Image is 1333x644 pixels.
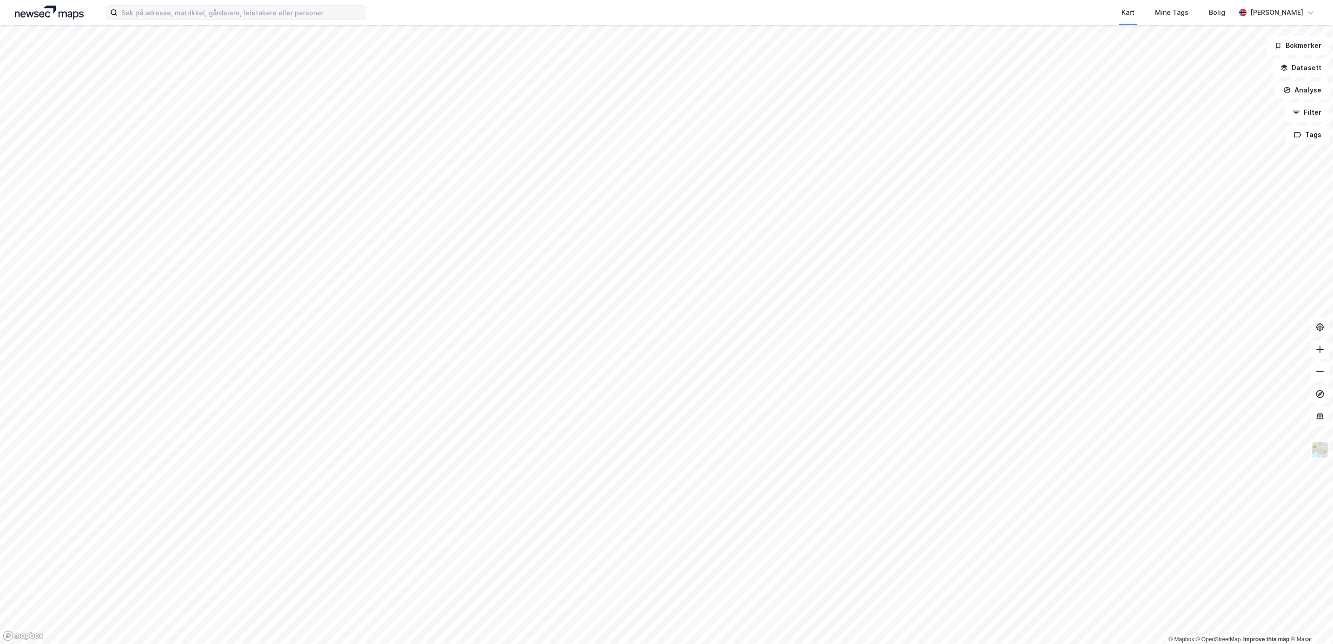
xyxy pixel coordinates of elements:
[1168,636,1194,643] a: Mapbox
[1285,103,1329,122] button: Filter
[1155,7,1188,18] div: Mine Tags
[1267,36,1329,55] button: Bokmerker
[1196,636,1241,643] a: OpenStreetMap
[1286,125,1329,144] button: Tags
[1122,7,1135,18] div: Kart
[1287,599,1333,644] iframe: Chat Widget
[1273,59,1329,77] button: Datasett
[1275,81,1329,99] button: Analyse
[3,631,44,641] a: Mapbox homepage
[1311,441,1329,459] img: Z
[1209,7,1225,18] div: Bolig
[15,6,84,20] img: logo.a4113a55bc3d86da70a041830d287a7e.svg
[118,6,366,20] input: Søk på adresse, matrikkel, gårdeiere, leietakere eller personer
[1287,599,1333,644] div: Kontrollprogram for chat
[1250,7,1303,18] div: [PERSON_NAME]
[1243,636,1289,643] a: Improve this map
